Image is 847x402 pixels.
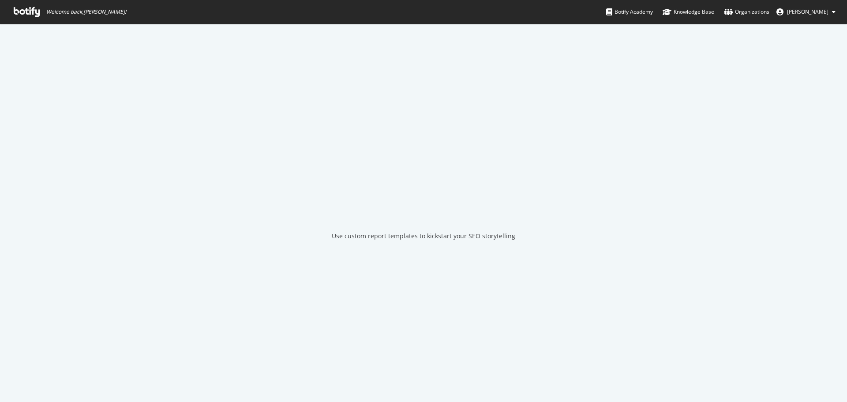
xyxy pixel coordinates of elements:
span: Welcome back, [PERSON_NAME] ! [46,8,126,15]
span: Emma Moletto [787,8,828,15]
div: Organizations [724,8,769,16]
div: animation [392,186,455,218]
button: [PERSON_NAME] [769,5,843,19]
div: Use custom report templates to kickstart your SEO storytelling [332,232,515,240]
div: Knowledge Base [663,8,714,16]
div: Botify Academy [606,8,653,16]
